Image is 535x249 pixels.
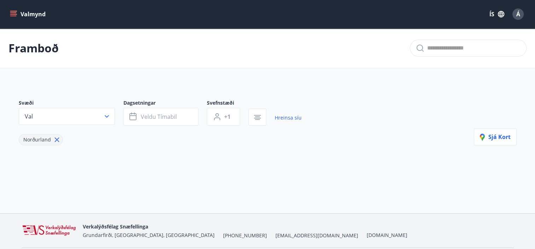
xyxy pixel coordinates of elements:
span: Val [25,112,33,120]
button: ÍS [485,8,508,21]
span: Veldu tímabil [141,113,177,121]
span: Á [516,10,520,18]
span: Verkalýðsfélag Snæfellinga [83,223,148,230]
button: Veldu tímabil [123,108,198,126]
span: Sjá kort [480,133,511,141]
span: [PHONE_NUMBER] [223,232,267,239]
img: WvRpJk2u6KDFA1HvFrCJUzbr97ECa5dHUCvez65j.png [22,225,77,237]
p: Framboð [8,40,59,56]
span: Svefnstæði [207,99,249,108]
button: Sjá kort [474,128,517,145]
span: Norðurland [23,136,51,143]
button: menu [8,8,48,21]
button: Á [510,6,527,23]
span: [EMAIL_ADDRESS][DOMAIN_NAME] [275,232,358,239]
span: Svæði [19,99,123,108]
a: [DOMAIN_NAME] [367,232,407,238]
button: Val [19,108,115,125]
a: Hreinsa síu [275,110,302,126]
button: +1 [207,108,240,126]
span: Grundarfirði, [GEOGRAPHIC_DATA], [GEOGRAPHIC_DATA] [83,232,215,238]
span: Dagsetningar [123,99,207,108]
span: +1 [224,113,231,121]
div: Norðurland [19,134,63,145]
